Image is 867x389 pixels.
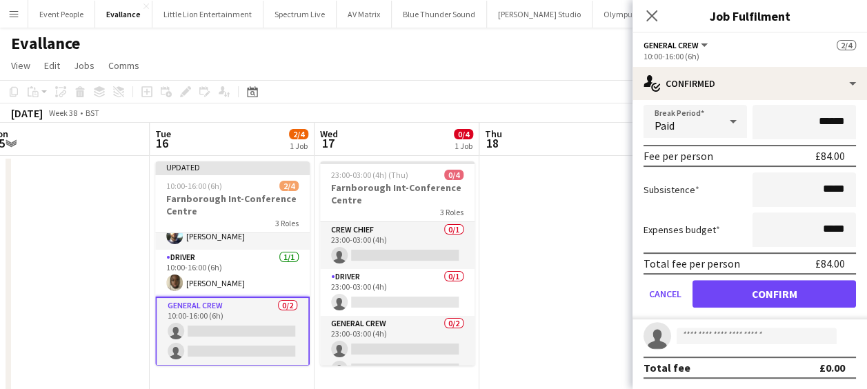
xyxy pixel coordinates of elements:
button: Spectrum Live [263,1,337,28]
span: View [11,59,30,72]
div: Total fee [644,361,690,375]
span: 10:00-16:00 (6h) [166,181,222,191]
button: Blue Thunder Sound [392,1,487,28]
h3: Job Fulfilment [632,7,867,25]
button: Little Lion Entertainment [152,1,263,28]
span: Thu [485,128,502,140]
div: 1 Job [290,141,308,151]
h3: Farnborough Int-Conference Centre [155,192,310,217]
span: 0/4 [444,170,464,180]
button: [PERSON_NAME] Studio [487,1,592,28]
span: Jobs [74,59,94,72]
div: Fee per person [644,149,713,163]
label: Subsistence [644,183,699,196]
app-job-card: 23:00-03:00 (4h) (Thu)0/4Farnborough Int-Conference Centre3 RolesCrew Chief0/123:00-03:00 (4h) Dr... [320,161,475,366]
button: Cancel [644,280,687,308]
span: 2/4 [289,129,308,139]
label: Expenses budget [644,223,720,236]
div: Confirmed [632,67,867,100]
span: Comms [108,59,139,72]
button: Event People [28,1,95,28]
span: 3 Roles [275,218,299,228]
button: Evallance [95,1,152,28]
a: View [6,57,36,74]
app-card-role: Crew Chief0/123:00-03:00 (4h) [320,222,475,269]
app-card-role: General Crew0/210:00-16:00 (6h) [155,297,310,366]
div: Updated [155,161,310,172]
app-job-card: Updated10:00-16:00 (6h)2/4Farnborough Int-Conference Centre3 RolesCrew Chief1/110:00-16:00 (6h)[P... [155,161,310,366]
span: 2/4 [279,181,299,191]
span: 3 Roles [440,207,464,217]
div: 1 Job [455,141,472,151]
div: BST [86,108,99,118]
span: Paid [655,119,675,132]
span: 23:00-03:00 (4h) (Thu) [331,170,408,180]
span: Week 38 [46,108,80,118]
a: Jobs [68,57,100,74]
div: £84.00 [815,149,845,163]
button: Olympus Express [592,1,675,28]
span: 2/4 [837,40,856,50]
div: 10:00-16:00 (6h) [644,51,856,61]
span: Edit [44,59,60,72]
button: AV Matrix [337,1,392,28]
span: General Crew [644,40,699,50]
a: Comms [103,57,145,74]
span: 0/4 [454,129,473,139]
app-card-role: General Crew0/223:00-03:00 (4h) [320,316,475,383]
button: General Crew [644,40,710,50]
div: [DATE] [11,106,43,120]
app-card-role: Driver1/110:00-16:00 (6h)[PERSON_NAME] [155,250,310,297]
span: 18 [483,135,502,151]
div: £84.00 [815,257,845,270]
span: 16 [153,135,171,151]
h1: Evallance [11,33,80,54]
app-card-role: Driver0/123:00-03:00 (4h) [320,269,475,316]
span: 17 [318,135,338,151]
span: Tue [155,128,171,140]
button: Confirm [692,280,856,308]
a: Edit [39,57,66,74]
div: Total fee per person [644,257,740,270]
div: £0.00 [819,361,845,375]
h3: Farnborough Int-Conference Centre [320,181,475,206]
span: Wed [320,128,338,140]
